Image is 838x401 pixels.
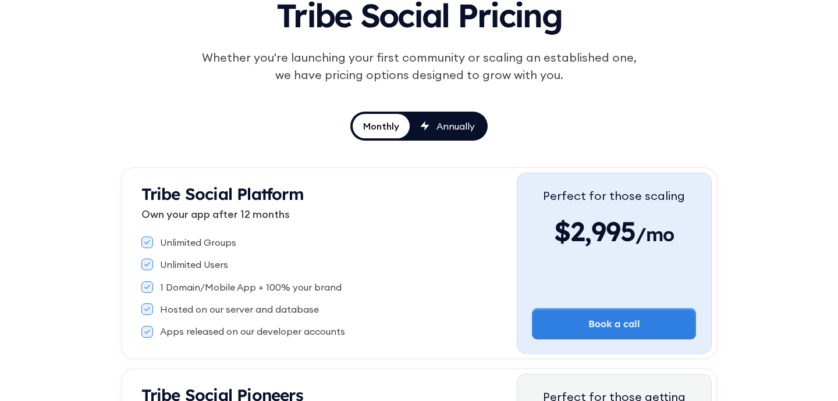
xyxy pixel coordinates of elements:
[196,49,642,84] div: Whether you're launching your first community or scaling an established one, we have pricing opti...
[532,308,696,339] a: Book a call
[160,325,345,338] div: Apps released on our developer accounts
[160,258,228,271] div: Unlimited Users
[543,214,685,249] div: $2,995
[363,120,399,133] div: Monthly
[436,120,475,133] div: Annually
[141,206,517,222] p: Own your app after 12 months
[160,236,236,249] div: Unlimited Groups
[635,223,674,252] span: /mo
[160,303,319,316] div: Hosted on our server and database
[543,187,685,205] div: Perfect for those scaling
[160,281,342,293] div: 1 Domain/Mobile App + 100% your brand
[141,184,304,204] strong: Tribe Social Platform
